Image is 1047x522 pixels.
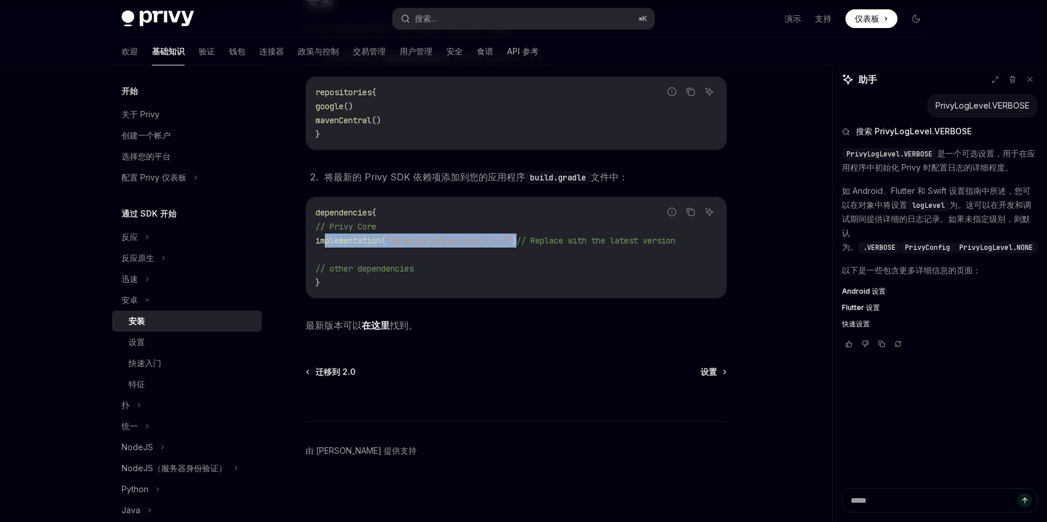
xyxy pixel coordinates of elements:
[353,46,386,56] font: 交易管理
[122,463,227,473] font: NodeJS（服务器身份验证）
[525,171,591,184] code: build.gradle
[122,86,138,96] font: 开始
[683,204,698,220] button: 复制代码块中的内容
[842,126,1038,137] button: 搜索 PrivyLogLevel.VERBOSE
[362,319,390,332] a: 在这里
[858,74,877,85] font: 助手
[842,287,1038,296] a: Android 设置
[856,126,972,136] font: 搜索 PrivyLogLevel.VERBOSE
[875,200,907,210] font: 中将设置
[316,115,372,126] span: mavenCentral
[949,200,958,210] font: 为
[400,37,432,65] a: 用户管理
[122,151,171,161] font: 选择您的平台
[372,207,376,218] span: {
[842,265,981,275] font: 以下是一些包含更多详细信息的页面：
[842,319,1038,329] a: 快速设置
[353,37,386,65] a: 交易管理
[591,171,628,183] font: 文件中：
[316,221,376,232] span: // Privy Core
[306,446,417,455] font: 由 [PERSON_NAME] 提供支持
[381,235,386,246] span: (
[477,46,493,56] font: 食谱
[386,235,512,246] span: "io.privy:privy-core:X.Y.Z"
[112,104,262,125] a: 关于 Privy
[316,87,372,98] span: repositories
[112,125,262,146] a: 创建一个帐户
[122,46,138,56] font: 欢迎
[259,46,284,56] font: 连接器
[122,253,154,263] font: 反应原生
[316,129,320,140] span: }
[785,13,801,25] a: 演示
[845,9,897,28] a: 仪表板
[229,46,245,56] font: 钱包
[122,11,194,27] img: 深色标志
[298,46,339,56] font: 政策与控制
[664,204,679,220] button: 报告错误代码
[702,204,717,220] button: 询问人工智能
[199,46,215,56] font: 验证
[639,14,642,23] font: ⌘
[122,484,148,494] font: Python
[372,115,381,126] span: ()
[316,101,344,112] span: google
[112,146,262,167] a: 选择您的平台
[815,13,831,25] a: 支持
[390,319,418,331] font: 找到。
[785,13,801,23] font: 演示
[122,232,138,242] font: 反应
[372,87,376,98] span: {
[907,9,925,28] button: 切换暗模式
[512,235,516,246] span: )
[122,172,186,182] font: 配置 Privy 仪表板
[477,37,493,65] a: 食谱
[842,287,886,295] font: Android 设置
[316,263,414,274] span: // other dependencies
[842,319,870,328] font: 快速设置
[400,46,432,56] font: 用户管理
[152,46,185,56] font: 基础知识
[664,84,679,99] button: 报告错误代码
[229,37,245,65] a: 钱包
[842,303,1038,312] a: Flutter 设置
[912,201,945,210] span: logLevel
[935,100,1029,110] font: PrivyLogLevel.VERBOSE
[112,374,262,395] a: 特征
[393,8,654,29] button: 搜索...⌘K
[847,149,932,159] span: PrivyLogLevel.VERBOSE
[701,367,717,377] font: 设置
[112,353,262,374] a: 快速入门
[702,84,717,99] button: 询问人工智能
[842,148,1035,172] font: 是一个可选设置，用于在应用程序中初始化 Privy 时配置日志的详细程度。
[122,442,153,452] font: NodeJS
[815,13,831,23] font: 支持
[316,235,381,246] span: implementation
[446,46,463,56] font: 安全
[306,319,362,331] font: 最新版本可以
[122,421,138,431] font: 统一
[129,316,145,326] font: 安装
[122,130,171,140] font: 创建一个帐户
[362,319,390,331] font: 在这里
[855,13,879,23] font: 仪表板
[842,186,1031,210] font: 如 Android、Flutter 和 Swift 设置指南中所述，您可以在对象
[259,37,284,65] a: 连接器
[112,311,262,332] a: 安装
[112,332,262,353] a: 设置
[122,274,138,284] font: 迅速
[129,358,161,368] font: 快速入门
[129,379,145,389] font: 特征
[122,505,140,515] font: Java
[316,277,320,288] span: }
[701,366,726,378] a: 设置
[122,295,138,305] font: 安卓
[316,207,372,218] span: dependencies
[122,400,130,410] font: 扑
[122,109,160,119] font: 关于 Privy
[152,37,185,65] a: 基础知识
[122,37,138,65] a: 欢迎
[905,243,950,252] span: PrivyConfig
[306,445,417,457] a: 由 [PERSON_NAME] 提供支持
[129,337,145,347] font: 设置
